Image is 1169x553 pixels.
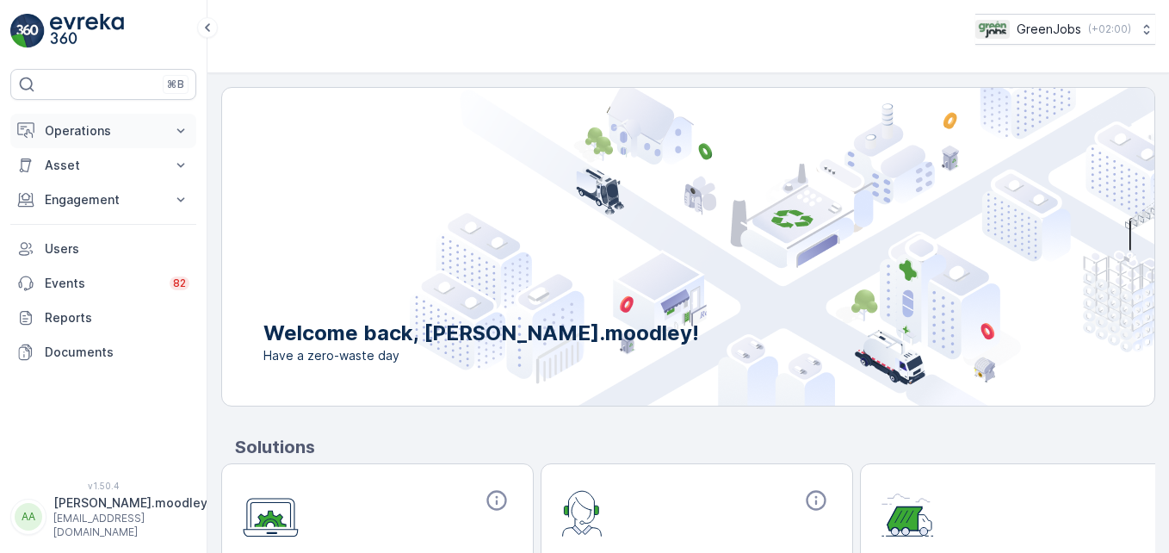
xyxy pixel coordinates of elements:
[45,157,162,174] p: Asset
[10,266,196,301] a: Events82
[50,14,124,48] img: logo_light-DOdMpM7g.png
[173,276,186,290] p: 82
[167,78,184,91] p: ⌘B
[53,512,207,539] p: [EMAIL_ADDRESS][DOMAIN_NAME]
[10,148,196,183] button: Asset
[975,14,1155,45] button: GreenJobs(+02:00)
[10,114,196,148] button: Operations
[10,232,196,266] a: Users
[10,494,196,539] button: AA[PERSON_NAME].moodley[EMAIL_ADDRESS][DOMAIN_NAME]
[263,320,699,347] p: Welcome back, [PERSON_NAME].moodley!
[10,481,196,491] span: v 1.50.4
[10,183,196,217] button: Engagement
[15,503,42,531] div: AA
[562,488,603,537] img: module-icon
[1017,21,1081,38] p: GreenJobs
[53,494,207,512] p: [PERSON_NAME].moodley
[45,240,189,258] p: Users
[410,88,1154,406] img: city illustration
[10,301,196,335] a: Reports
[45,122,162,140] p: Operations
[45,309,189,326] p: Reports
[881,488,934,537] img: module-icon
[1088,22,1131,36] p: ( +02:00 )
[263,347,699,364] span: Have a zero-waste day
[45,344,189,361] p: Documents
[243,488,299,537] img: module-icon
[235,434,1155,460] p: Solutions
[10,335,196,370] a: Documents
[45,275,159,292] p: Events
[10,14,45,48] img: logo
[975,20,1010,39] img: Green_Jobs_Logo.png
[45,191,162,208] p: Engagement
